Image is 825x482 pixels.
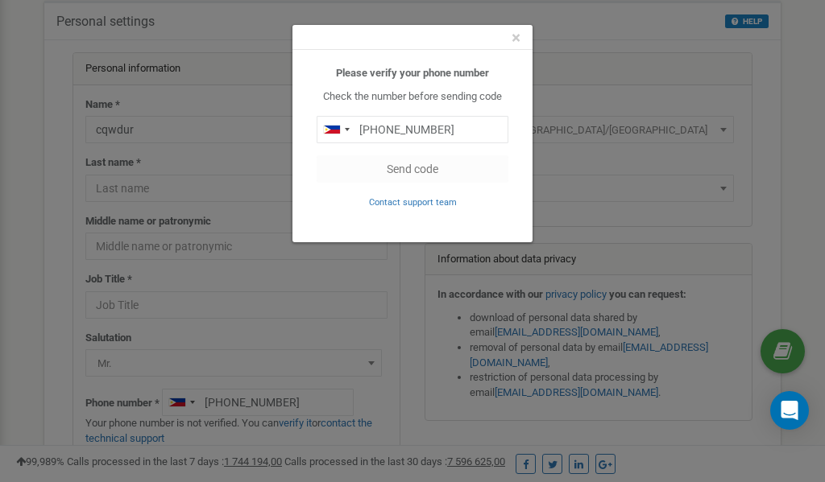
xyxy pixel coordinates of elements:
[317,89,508,105] p: Check the number before sending code
[369,196,457,208] a: Contact support team
[317,117,354,142] div: Telephone country code
[317,116,508,143] input: 0905 123 4567
[512,28,520,47] span: ×
[336,67,489,79] b: Please verify your phone number
[317,155,508,183] button: Send code
[512,30,520,47] button: Close
[369,197,457,208] small: Contact support team
[770,391,809,430] div: Open Intercom Messenger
